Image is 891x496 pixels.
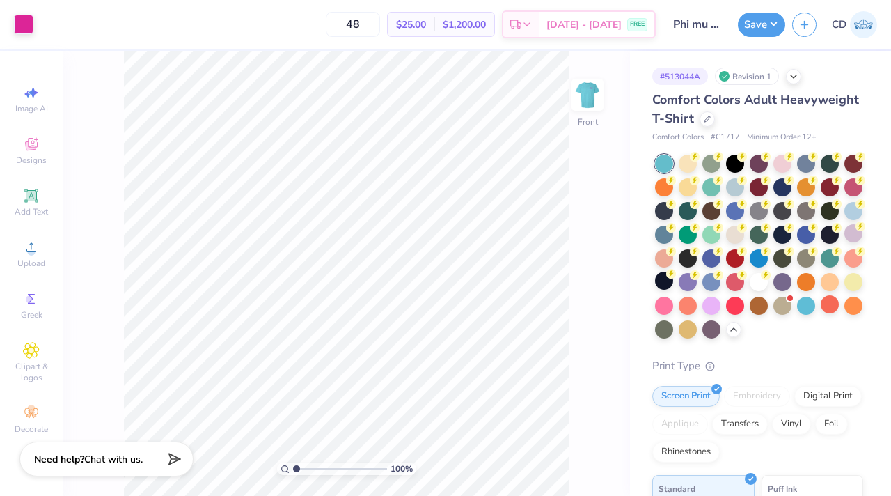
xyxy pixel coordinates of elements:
[652,358,863,374] div: Print Type
[15,206,48,217] span: Add Text
[546,17,622,32] span: [DATE] - [DATE]
[747,132,817,144] span: Minimum Order: 12 +
[652,91,859,127] span: Comfort Colors Adult Heavyweight T-Shirt
[652,132,704,144] span: Comfort Colors
[724,386,790,407] div: Embroidery
[652,414,708,435] div: Applique
[578,116,598,128] div: Front
[652,386,720,407] div: Screen Print
[832,17,846,33] span: CD
[34,453,84,466] strong: Need help?
[7,361,56,383] span: Clipart & logos
[443,17,486,32] span: $1,200.00
[396,17,426,32] span: $25.00
[21,309,42,320] span: Greek
[630,20,645,29] span: FREE
[772,414,811,435] div: Vinyl
[15,424,48,435] span: Decorate
[711,132,740,144] span: # C1717
[326,12,380,37] input: – –
[659,481,695,496] span: Standard
[663,10,731,38] input: Untitled Design
[15,103,48,114] span: Image AI
[768,481,797,496] span: Puff Ink
[794,386,862,407] div: Digital Print
[652,442,720,463] div: Rhinestones
[850,11,877,38] img: Colby Duncan
[815,414,848,435] div: Foil
[16,155,47,166] span: Designs
[391,463,413,475] span: 100 %
[832,11,877,38] a: CD
[652,68,708,85] div: # 513044A
[738,13,785,37] button: Save
[84,453,143,466] span: Chat with us.
[17,258,45,269] span: Upload
[574,81,601,109] img: Front
[712,414,768,435] div: Transfers
[715,68,779,85] div: Revision 1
